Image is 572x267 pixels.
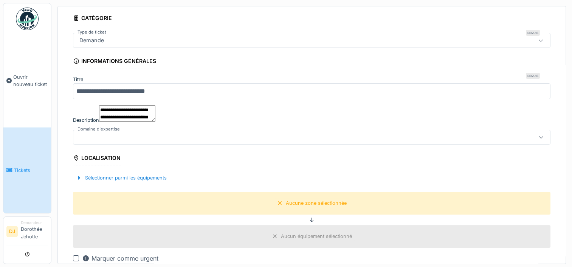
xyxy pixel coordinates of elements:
label: Description [73,117,99,124]
a: Ouvrir nouveau ticket [3,34,51,127]
div: Demande [76,36,107,44]
div: Sélectionner parmi les équipements [73,173,170,183]
label: Type de ticket [76,29,108,35]
label: Titre [73,76,83,83]
label: Domaine d'expertise [76,126,121,132]
div: Aucun équipement sélectionné [281,233,352,240]
div: Requis [526,30,540,36]
img: Badge_color-CXgf-gQk.svg [16,8,39,30]
div: Catégorie [73,12,112,25]
li: DJ [6,226,18,237]
div: Informations générales [73,55,156,68]
div: Localisation [73,152,121,165]
span: Ouvrir nouveau ticket [13,74,48,88]
div: Aucune zone sélectionnée [286,199,347,207]
span: Tickets [14,167,48,174]
div: Requis [526,73,540,79]
div: Demandeur [21,220,48,226]
div: Marquer comme urgent [82,254,158,263]
a: DJ DemandeurDorothée Jehotte [6,220,48,245]
li: Dorothée Jehotte [21,220,48,243]
a: Tickets [3,127,51,213]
